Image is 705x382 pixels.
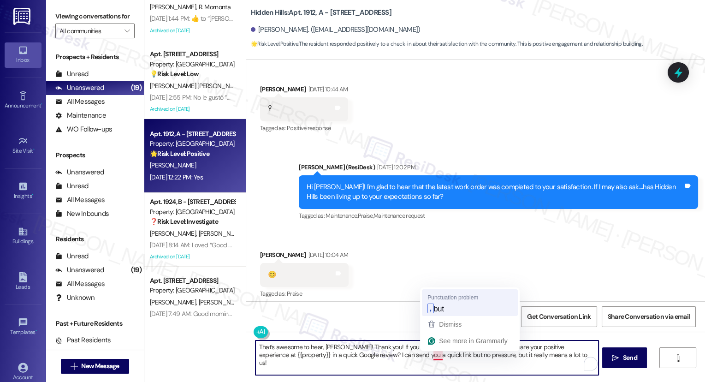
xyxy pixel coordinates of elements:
[150,197,235,207] div: Apt. 1924, B - [STREET_ADDRESS]
[55,83,104,93] div: Unanswered
[268,270,276,280] div: 😊
[299,162,698,175] div: [PERSON_NAME] (ResiDesk)
[150,298,199,306] span: [PERSON_NAME]
[375,162,415,172] div: [DATE] 12:02 PM
[149,25,236,36] div: Archived on [DATE]
[150,70,199,78] strong: 💡 Risk Level: Low
[260,84,348,97] div: [PERSON_NAME]
[149,103,236,115] div: Archived on [DATE]
[55,195,105,205] div: All Messages
[307,182,683,202] div: Hi [PERSON_NAME]! I'm glad to hear that the latest work order was completed to your satisfaction....
[32,191,33,198] span: •
[612,354,619,362] i: 
[59,24,120,38] input: All communities
[150,286,235,295] div: Property: [GEOGRAPHIC_DATA]
[251,25,421,35] div: [PERSON_NAME]. ([EMAIL_ADDRESS][DOMAIN_NAME])
[260,287,349,300] div: Tagged as:
[55,209,109,219] div: New Inbounds
[306,84,348,94] div: [DATE] 10:44 AM
[150,129,235,139] div: Apt. 1912, A - [STREET_ADDRESS]
[255,340,598,375] textarea: To enrich screen reader interactions, please activate Accessibility in Grammarly extension settings
[149,251,236,263] div: Archived on [DATE]
[46,234,144,244] div: Residents
[5,315,41,340] a: Templates •
[55,167,104,177] div: Unanswered
[198,298,244,306] span: [PERSON_NAME]
[46,52,144,62] div: Prospects + Residents
[521,306,597,327] button: Get Conversation Link
[13,8,32,25] img: ResiDesk Logo
[150,49,235,59] div: Apt. [STREET_ADDRESS]
[287,124,331,132] span: Positive response
[150,149,209,158] strong: 🌟 Risk Level: Positive
[61,359,129,374] button: New Message
[198,229,244,238] span: [PERSON_NAME]
[46,319,144,328] div: Past + Future Residents
[251,8,391,18] b: Hidden Hills: Apt. 1912, A - [STREET_ADDRESS]
[55,69,89,79] div: Unread
[129,263,144,277] div: (19)
[150,82,246,90] span: [PERSON_NAME] [PERSON_NAME]
[55,111,106,120] div: Maintenance
[55,251,89,261] div: Unread
[287,290,302,298] span: Praise
[41,101,42,107] span: •
[55,181,89,191] div: Unread
[55,125,112,134] div: WO Follow-ups
[5,42,41,67] a: Inbox
[124,27,130,35] i: 
[150,60,235,69] div: Property: [GEOGRAPHIC_DATA]
[251,39,642,49] span: : The resident responded positively to a check-in about their satisfaction with the community. Th...
[129,81,144,95] div: (19)
[5,179,41,203] a: Insights •
[81,361,119,371] span: New Message
[373,212,425,220] span: Maintenance request
[299,209,698,222] div: Tagged as:
[150,139,235,149] div: Property: [GEOGRAPHIC_DATA]
[150,173,203,181] div: [DATE] 12:22 PM: Yes
[675,354,681,362] i: 
[55,293,95,303] div: Unknown
[150,276,235,286] div: Apt. [STREET_ADDRESS]
[251,40,298,48] strong: 🌟 Risk Level: Positive
[55,265,104,275] div: Unanswered
[602,306,696,327] button: Share Conversation via email
[527,312,591,322] span: Get Conversation Link
[306,250,348,260] div: [DATE] 10:04 AM
[268,104,272,114] div: Ÿ
[55,97,105,107] div: All Messages
[260,250,349,263] div: [PERSON_NAME]
[150,207,235,217] div: Property: [GEOGRAPHIC_DATA]
[150,3,199,11] span: [PERSON_NAME]
[55,279,105,289] div: All Messages
[5,224,41,249] a: Buildings
[5,269,41,294] a: Leads
[71,363,77,370] i: 
[5,133,41,158] a: Site Visit •
[55,335,111,345] div: Past Residents
[602,347,647,368] button: Send
[33,146,35,153] span: •
[46,150,144,160] div: Prospects
[358,212,373,220] span: Praise ,
[623,353,637,363] span: Send
[55,9,135,24] label: Viewing conversations for
[150,217,218,226] strong: ❓ Risk Level: Investigate
[150,229,199,238] span: [PERSON_NAME]
[150,161,196,169] span: [PERSON_NAME]
[260,121,348,135] div: Tagged as:
[198,3,230,11] span: R. Mornonta
[326,212,357,220] span: Maintenance ,
[608,312,690,322] span: Share Conversation via email
[36,328,37,334] span: •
